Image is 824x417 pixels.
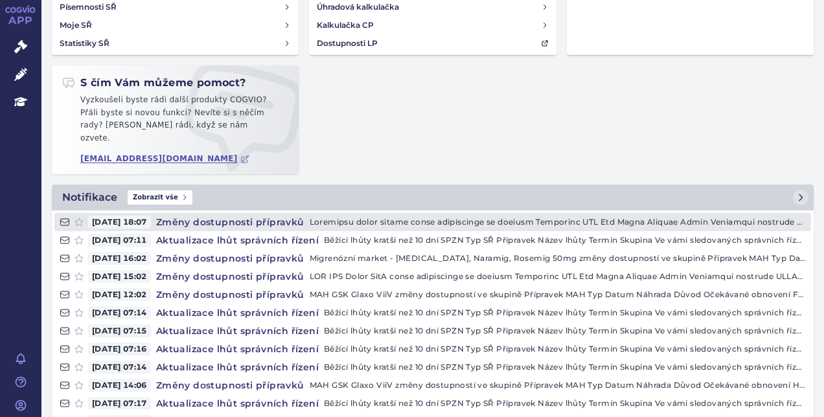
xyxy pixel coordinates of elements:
[88,306,151,319] span: [DATE] 07:14
[312,16,553,34] a: Kalkulačka CP
[60,1,117,14] h4: Písemnosti SŘ
[151,379,310,392] h4: Změny dostupnosti přípravků
[128,190,192,205] span: Zobrazit vše
[317,37,378,50] h4: Dostupnosti LP
[324,343,806,355] p: Běžící lhůty kratší než 10 dní SPZN Typ SŘ Přípravek Název lhůty Termín Skupina Ve vámi sledovaný...
[151,288,310,301] h4: Změny dostupnosti přípravků
[60,19,92,32] h4: Moje SŘ
[324,324,806,337] p: Běžící lhůty kratší než 10 dní SPZN Typ SŘ Přípravek Název lhůty Termín Skupina Ve vámi sledovaný...
[80,154,249,164] a: [EMAIL_ADDRESS][DOMAIN_NAME]
[62,94,288,150] p: Vyzkoušeli byste rádi další produkty COGVIO? Přáli byste si novou funkci? Nevíte si s něčím rady?...
[151,361,324,374] h4: Aktualizace lhůt správních řízení
[88,216,151,229] span: [DATE] 18:07
[312,34,553,52] a: Dostupnosti LP
[151,270,310,283] h4: Změny dostupnosti přípravků
[324,234,806,247] p: Běžící lhůty kratší než 10 dní SPZN Typ SŘ Přípravek Název lhůty Termín Skupina Ve vámi sledovaný...
[88,252,151,265] span: [DATE] 16:02
[88,379,151,392] span: [DATE] 14:06
[151,306,324,319] h4: Aktualizace lhůt správních řízení
[324,397,806,410] p: Běžící lhůty kratší než 10 dní SPZN Typ SŘ Přípravek Název lhůty Termín Skupina Ve vámi sledovaný...
[151,397,324,410] h4: Aktualizace lhůt správních řízení
[151,343,324,355] h4: Aktualizace lhůt správních řízení
[52,185,814,210] a: NotifikaceZobrazit vše
[62,76,246,90] h2: S čím Vám můžeme pomoct?
[317,1,399,14] h4: Úhradová kalkulačka
[54,16,296,34] a: Moje SŘ
[310,216,806,229] p: Loremipsu dolor sitame conse adipiscinge se doeiusm Temporinc UTL Etd Magna Aliquae Admin Veniamq...
[310,379,806,392] p: MAH GSK Glaxo ViiV změny dostupností ve skupině Přípravek MAH Typ Datum Náhrada Důvod Očekávané o...
[151,234,324,247] h4: Aktualizace lhůt správních řízení
[60,37,109,50] h4: Statistiky SŘ
[317,19,374,32] h4: Kalkulačka CP
[88,288,151,301] span: [DATE] 12:02
[62,190,117,205] h2: Notifikace
[310,288,806,301] p: MAH GSK Glaxo ViiV změny dostupností ve skupině Přípravek MAH Typ Datum Náhrada Důvod Očekávané o...
[88,234,151,247] span: [DATE] 07:11
[88,270,151,283] span: [DATE] 15:02
[324,306,806,319] p: Běžící lhůty kratší než 10 dní SPZN Typ SŘ Přípravek Název lhůty Termín Skupina Ve vámi sledovaný...
[88,324,151,337] span: [DATE] 07:15
[151,252,310,265] h4: Změny dostupnosti přípravků
[88,343,151,355] span: [DATE] 07:16
[310,270,806,283] p: LOR IPS Dolor SitA conse adipiscinge se doeiusm Temporinc UTL Etd Magna Aliquae Admin Veniamqui n...
[310,252,806,265] p: Migrenózní market - [MEDICAL_DATA], Naramig, Rosemig 50mg změny dostupností ve skupině Přípravek ...
[54,34,296,52] a: Statistiky SŘ
[151,324,324,337] h4: Aktualizace lhůt správních řízení
[324,361,806,374] p: Běžící lhůty kratší než 10 dní SPZN Typ SŘ Přípravek Název lhůty Termín Skupina Ve vámi sledovaný...
[88,397,151,410] span: [DATE] 07:17
[151,216,310,229] h4: Změny dostupnosti přípravků
[88,361,151,374] span: [DATE] 07:14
